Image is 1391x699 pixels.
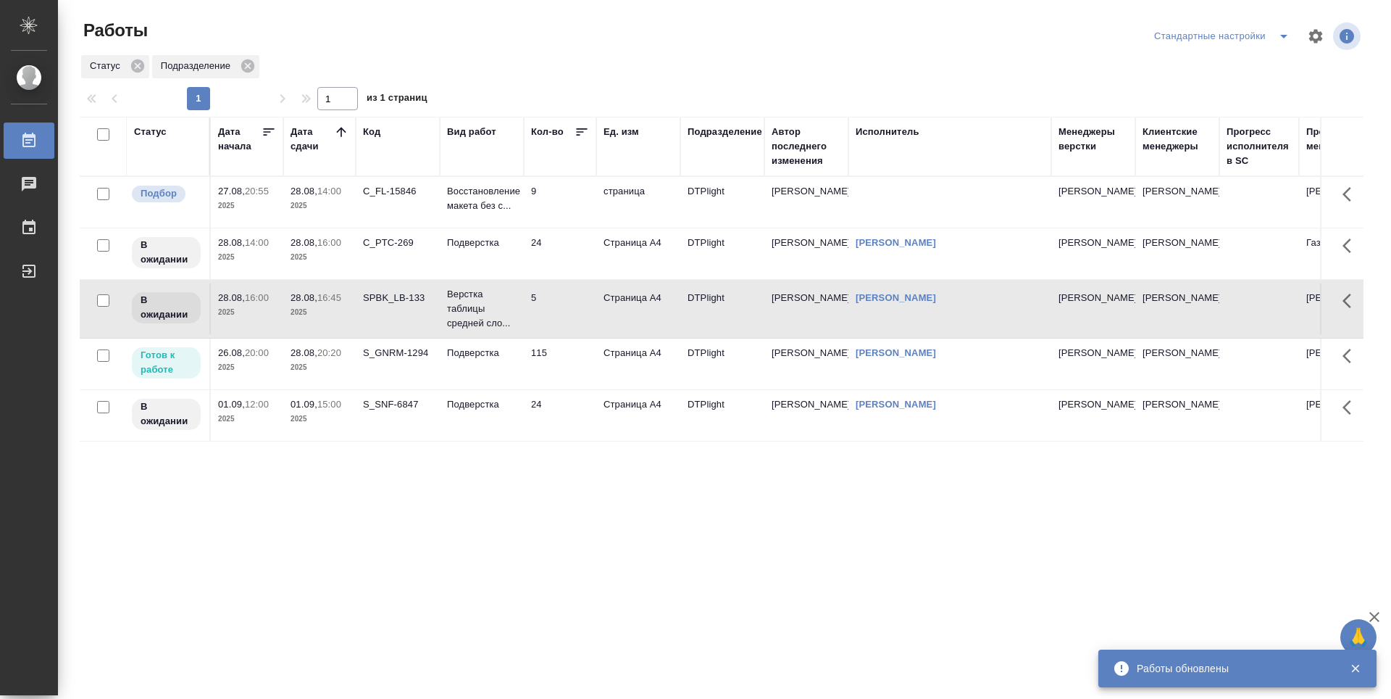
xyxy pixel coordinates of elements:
p: 2025 [218,305,276,320]
a: [PERSON_NAME] [856,399,936,410]
p: 28.08, [291,186,317,197]
p: Восстановление макета без с... [447,184,517,213]
p: Подразделение [161,59,235,73]
td: DTPlight [680,228,764,279]
div: Клиентские менеджеры [1143,125,1212,154]
div: Исполнитель может приступить к работе [130,346,202,380]
button: Здесь прячутся важные кнопки [1334,339,1369,373]
div: Вид работ [447,125,496,139]
div: Код [363,125,380,139]
td: [PERSON_NAME] [764,390,848,441]
div: Статус [81,55,149,78]
span: Посмотреть информацию [1333,22,1363,50]
td: DTPlight [680,284,764,334]
td: 9 [524,177,596,228]
div: Прогресс исполнителя в SC [1227,125,1292,168]
div: Исполнитель назначен, приступать к работе пока рано [130,397,202,431]
td: [PERSON_NAME] [1135,339,1219,389]
a: [PERSON_NAME] [856,292,936,303]
div: Автор последнего изменения [772,125,841,168]
p: 20:55 [245,186,269,197]
td: Страница А4 [596,228,680,279]
p: [PERSON_NAME] [1058,184,1128,199]
div: C_FL-15846 [363,184,433,199]
p: Верстка таблицы средней сло... [447,287,517,331]
p: 14:00 [317,186,341,197]
td: [PERSON_NAME] [1135,284,1219,334]
button: Здесь прячутся важные кнопки [1334,228,1369,263]
span: 🙏 [1346,622,1371,653]
p: 01.09, [291,399,317,410]
td: [PERSON_NAME] [764,339,848,389]
a: [PERSON_NAME] [856,347,936,358]
button: Здесь прячутся важные кнопки [1334,390,1369,425]
div: S_GNRM-1294 [363,346,433,360]
p: 16:00 [245,292,269,303]
div: S_SNF-6847 [363,397,433,412]
div: C_PTC-269 [363,236,433,250]
div: Исполнитель назначен, приступать к работе пока рано [130,291,202,325]
td: Газизов Ринат [1299,228,1383,279]
div: Работы обновлены [1137,661,1328,676]
p: 26.08, [218,347,245,358]
p: Подверстка [447,236,517,250]
td: DTPlight [680,339,764,389]
button: 🙏 [1340,619,1377,655]
p: Подбор [141,186,177,201]
p: 2025 [218,412,276,426]
p: 2025 [218,250,276,265]
td: Страница А4 [596,284,680,334]
div: Статус [134,125,167,139]
p: Подверстка [447,397,517,412]
div: Дата начала [218,125,262,154]
button: Закрыть [1340,662,1370,675]
td: [PERSON_NAME] [1299,284,1383,334]
p: В ожидании [141,293,192,322]
p: 20:00 [245,347,269,358]
td: Страница А4 [596,339,680,389]
td: [PERSON_NAME] [1299,177,1383,228]
p: 2025 [291,305,348,320]
td: Страница А4 [596,390,680,441]
div: Можно подбирать исполнителей [130,184,202,204]
p: В ожидании [141,400,192,429]
a: [PERSON_NAME] [856,237,936,248]
p: 2025 [218,199,276,213]
p: 20:20 [317,347,341,358]
p: 2025 [218,360,276,375]
p: [PERSON_NAME] [1058,346,1128,360]
p: 2025 [291,250,348,265]
td: 24 [524,390,596,441]
p: 12:00 [245,399,269,410]
p: [PERSON_NAME] [1058,291,1128,305]
div: Подразделение [688,125,762,139]
td: [PERSON_NAME] [1135,390,1219,441]
p: Статус [90,59,125,73]
div: split button [1150,25,1298,48]
button: Здесь прячутся важные кнопки [1334,284,1369,318]
p: 2025 [291,360,348,375]
div: Проектные менеджеры [1306,125,1376,154]
div: Подразделение [152,55,259,78]
p: Готов к работе [141,348,192,377]
p: 28.08, [218,292,245,303]
td: страница [596,177,680,228]
p: 16:00 [317,237,341,248]
p: 27.08, [218,186,245,197]
span: Работы [80,19,148,42]
td: [PERSON_NAME] [764,177,848,228]
p: 28.08, [218,237,245,248]
td: DTPlight [680,390,764,441]
p: [PERSON_NAME] [1306,346,1376,360]
p: 01.09, [218,399,245,410]
td: 5 [524,284,596,334]
p: В ожидании [141,238,192,267]
td: [PERSON_NAME] [764,284,848,334]
p: 15:00 [317,399,341,410]
td: [PERSON_NAME] [764,228,848,279]
td: 115 [524,339,596,389]
div: Дата сдачи [291,125,334,154]
td: [PERSON_NAME] [1135,177,1219,228]
p: 28.08, [291,237,317,248]
p: 28.08, [291,347,317,358]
